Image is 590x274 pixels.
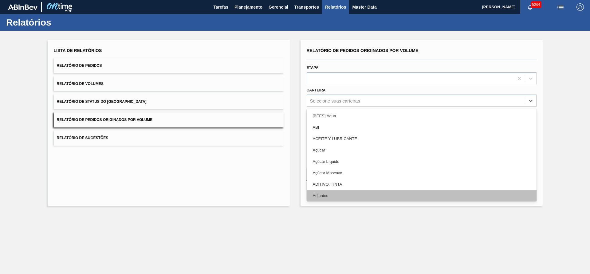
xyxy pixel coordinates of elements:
button: Limpar [306,169,419,181]
span: Relatório de Pedidos Originados por Volume [57,118,153,122]
label: Etapa [307,66,319,70]
button: Relatório de Pedidos [54,58,284,73]
img: userActions [557,3,564,11]
img: TNhmsLtSVTkK8tSr43FrP2fwEKptu5GPRR3wAAAABJRU5ErkJggg== [8,4,37,10]
div: Selecione suas carteiras [310,98,360,103]
button: Relatório de Pedidos Originados por Volume [54,112,284,127]
span: Relatório de Sugestões [57,136,108,140]
div: [BEES] Água [307,110,537,122]
span: 5264 [531,1,541,8]
div: ABI [307,122,537,133]
div: Açúcar Mascavo [307,167,537,179]
button: Relatório de Volumes [54,76,284,91]
span: Transportes [294,3,319,11]
img: Logout [576,3,584,11]
span: Master Data [352,3,376,11]
div: ADITIVO, TINTA [307,179,537,190]
span: Relatório de Volumes [57,82,104,86]
span: Relatórios [325,3,346,11]
span: Gerencial [269,3,288,11]
span: Relatório de Pedidos [57,63,102,68]
button: Notificações [520,3,540,11]
div: Açúcar [307,144,537,156]
span: Relatório de Status do [GEOGRAPHIC_DATA] [57,99,147,104]
span: Relatório de Pedidos Originados por Volume [307,48,419,53]
div: ACEITE Y LUBRICANTE [307,133,537,144]
div: Adjuntos [307,190,537,201]
label: Carteira [307,88,326,92]
span: Tarefas [213,3,228,11]
button: Relatório de Status do [GEOGRAPHIC_DATA] [54,94,284,109]
span: Lista de Relatórios [54,48,102,53]
div: Açúcar Líquido [307,156,537,167]
h1: Relatórios [6,19,115,26]
button: Relatório de Sugestões [54,131,284,146]
span: Planejamento [234,3,262,11]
